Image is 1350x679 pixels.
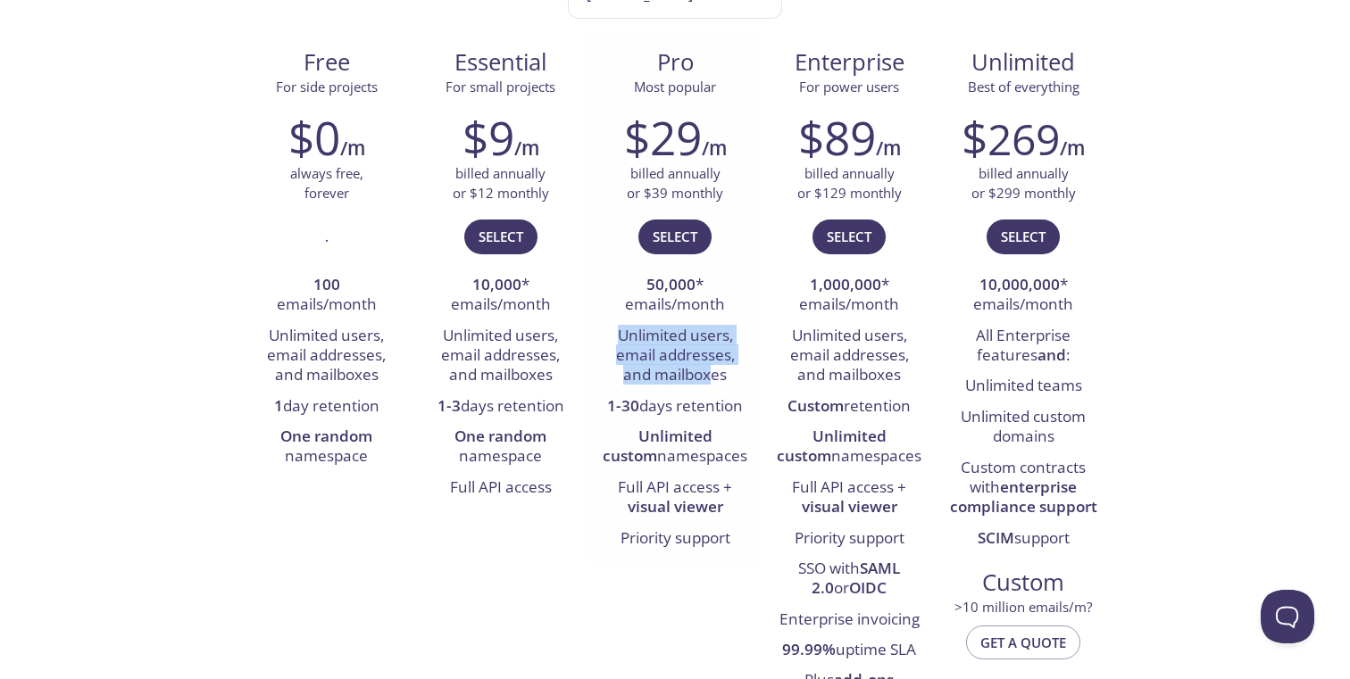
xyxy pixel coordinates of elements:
span: Free [254,47,399,78]
li: SSO with or [776,554,923,605]
button: Select [464,219,537,253]
p: billed annually or $299 monthly [971,164,1076,203]
button: Select [987,219,1060,253]
strong: 99.99% [782,639,836,659]
li: * emails/month [427,270,574,321]
strong: enterprise compliance support [950,476,1097,517]
li: Enterprise invoicing [776,605,923,635]
strong: 1,000,000 [810,274,881,294]
strong: OIDC [849,577,887,598]
li: namespaces [601,422,748,473]
h6: /m [702,133,727,163]
li: day retention [253,392,400,422]
span: For side projects [276,78,378,95]
li: support [950,524,1097,554]
li: Custom contracts with [950,453,1097,524]
button: Select [638,219,712,253]
span: 269 [987,110,1060,168]
li: Unlimited teams [950,371,1097,402]
li: uptime SLA [776,635,923,666]
strong: 1-3 [437,395,461,416]
span: Select [827,225,871,248]
span: Custom [951,567,1096,598]
button: Get a quote [966,625,1080,659]
span: Get a quote [980,631,1066,654]
strong: SCIM [978,527,1014,548]
span: Select [653,225,697,248]
span: Unlimited [971,46,1075,78]
span: > 10 million emails/m? [954,598,1092,616]
span: For power users [799,78,899,95]
li: Unlimited users, email addresses, and mailboxes [601,321,748,392]
strong: visual viewer [802,496,897,517]
span: For small projects [446,78,555,95]
p: billed annually or $12 monthly [453,164,549,203]
li: Unlimited users, email addresses, and mailboxes [776,321,923,392]
h6: /m [514,133,539,163]
p: always free, forever [290,164,363,203]
li: All Enterprise features : [950,321,1097,372]
h2: $89 [798,111,876,164]
li: * emails/month [950,270,1097,321]
h6: /m [1060,133,1085,163]
button: Select [812,219,886,253]
li: * emails/month [601,270,748,321]
li: retention [776,392,923,422]
li: days retention [427,392,574,422]
li: Unlimited users, email addresses, and mailboxes [427,321,574,392]
li: namespace [253,422,400,473]
li: Full API access + [776,473,923,524]
span: Most popular [634,78,716,95]
span: Select [479,225,523,248]
strong: SAML 2.0 [812,558,900,598]
li: namespaces [776,422,923,473]
strong: One random [280,426,372,446]
strong: Unlimited custom [777,426,887,466]
li: Full API access [427,473,574,503]
li: Unlimited custom domains [950,402,1097,453]
strong: One random [454,426,546,446]
strong: 10,000 [472,274,521,294]
li: * emails/month [776,270,923,321]
li: days retention [601,392,748,422]
iframe: Help Scout Beacon - Open [1261,590,1314,643]
span: Enterprise [777,47,922,78]
span: Essential [428,47,573,78]
li: Full API access + [601,473,748,524]
h2: $ [962,111,1060,164]
h2: $9 [462,111,514,164]
span: Best of everything [968,78,1079,95]
li: Priority support [776,524,923,554]
strong: Unlimited custom [603,426,712,466]
strong: 50,000 [646,274,696,294]
li: namespace [427,422,574,473]
strong: 1-30 [607,395,639,416]
span: Select [1001,225,1046,248]
strong: 100 [313,274,340,294]
h6: /m [340,133,365,163]
strong: and [1037,344,1066,365]
strong: 1 [274,395,283,416]
span: Pro [602,47,747,78]
li: Unlimited users, email addresses, and mailboxes [253,321,400,392]
h6: /m [876,133,901,163]
strong: Custom [787,395,844,416]
h2: $29 [624,111,702,164]
strong: 10,000,000 [979,274,1060,294]
li: Priority support [601,524,748,554]
li: emails/month [253,270,400,321]
p: billed annually or $129 monthly [797,164,902,203]
h2: $0 [288,111,340,164]
p: billed annually or $39 monthly [627,164,723,203]
strong: visual viewer [628,496,723,517]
